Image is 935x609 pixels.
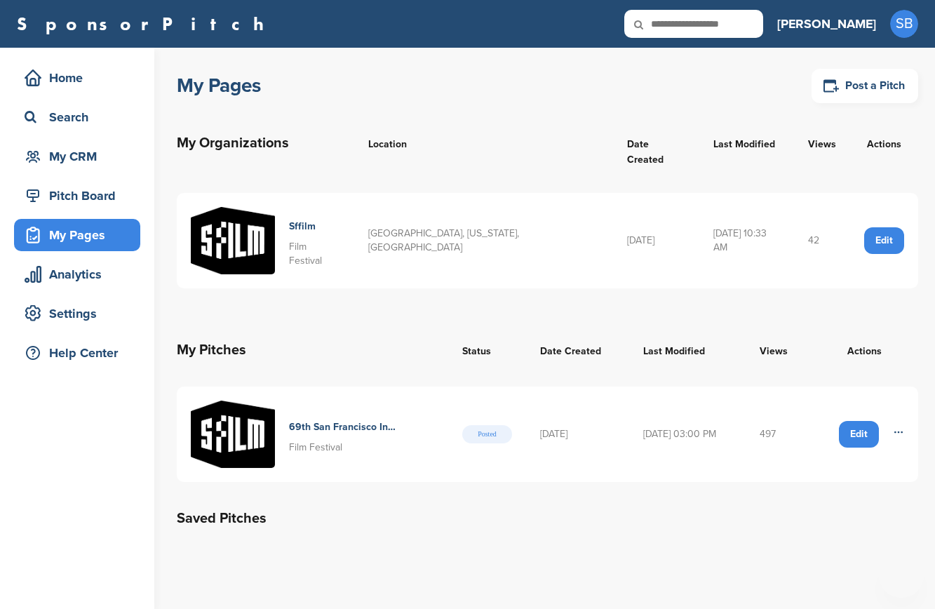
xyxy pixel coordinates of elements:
td: [DATE] 03:00 PM [629,387,746,482]
h4: 69th San Francisco International Film Festival [289,420,398,435]
div: Settings [21,301,140,326]
div: Search [21,105,140,130]
div: Help Center [21,340,140,366]
th: Views [746,325,810,375]
a: Pitch Board [14,180,140,212]
div: Home [21,65,140,91]
img: 2025sffilm logo black [191,401,275,468]
span: SB [890,10,918,38]
td: 42 [794,193,850,288]
div: Pitch Board [21,183,140,208]
h2: Saved Pitches [177,507,918,530]
td: [DATE] 10:33 AM [699,193,794,288]
th: Date Created [613,118,699,182]
div: My CRM [21,144,140,169]
th: Last Modified [629,325,746,375]
h4: Sffilm [289,219,340,234]
div: My Pages [21,222,140,248]
span: Film Festival [289,441,342,453]
a: Settings [14,297,140,330]
img: 2025sffilm solidlogo black [191,207,275,274]
a: [PERSON_NAME] [777,8,876,39]
span: Posted [462,425,513,443]
th: Actions [850,118,918,182]
a: Search [14,101,140,133]
a: SponsorPitch [17,15,273,33]
a: Help Center [14,337,140,369]
th: Location [354,118,613,182]
th: Actions [810,325,918,375]
h3: [PERSON_NAME] [777,14,876,34]
th: Status [448,325,527,375]
span: Film Festival [289,241,322,267]
h1: My Pages [177,73,261,98]
th: My Organizations [177,118,354,182]
th: Last Modified [699,118,794,182]
a: Edit [864,227,904,254]
td: [DATE] [613,193,699,288]
a: My Pages [14,219,140,251]
iframe: Button to launch messaging window [879,553,924,598]
a: Analytics [14,258,140,290]
a: 2025sffilm solidlogo black Sffilm Film Festival [191,207,340,274]
a: My CRM [14,140,140,173]
a: Home [14,62,140,94]
div: Analytics [21,262,140,287]
th: My Pitches [177,325,448,375]
a: 2025sffilm logo black 69th San Francisco International Film Festival Film Festival [191,401,434,468]
th: Views [794,118,850,182]
td: [DATE] [526,387,629,482]
td: [GEOGRAPHIC_DATA], [US_STATE], [GEOGRAPHIC_DATA] [354,193,613,288]
a: Post a Pitch [812,69,918,103]
a: Edit [839,421,879,448]
td: 497 [746,387,810,482]
th: Date Created [526,325,629,375]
